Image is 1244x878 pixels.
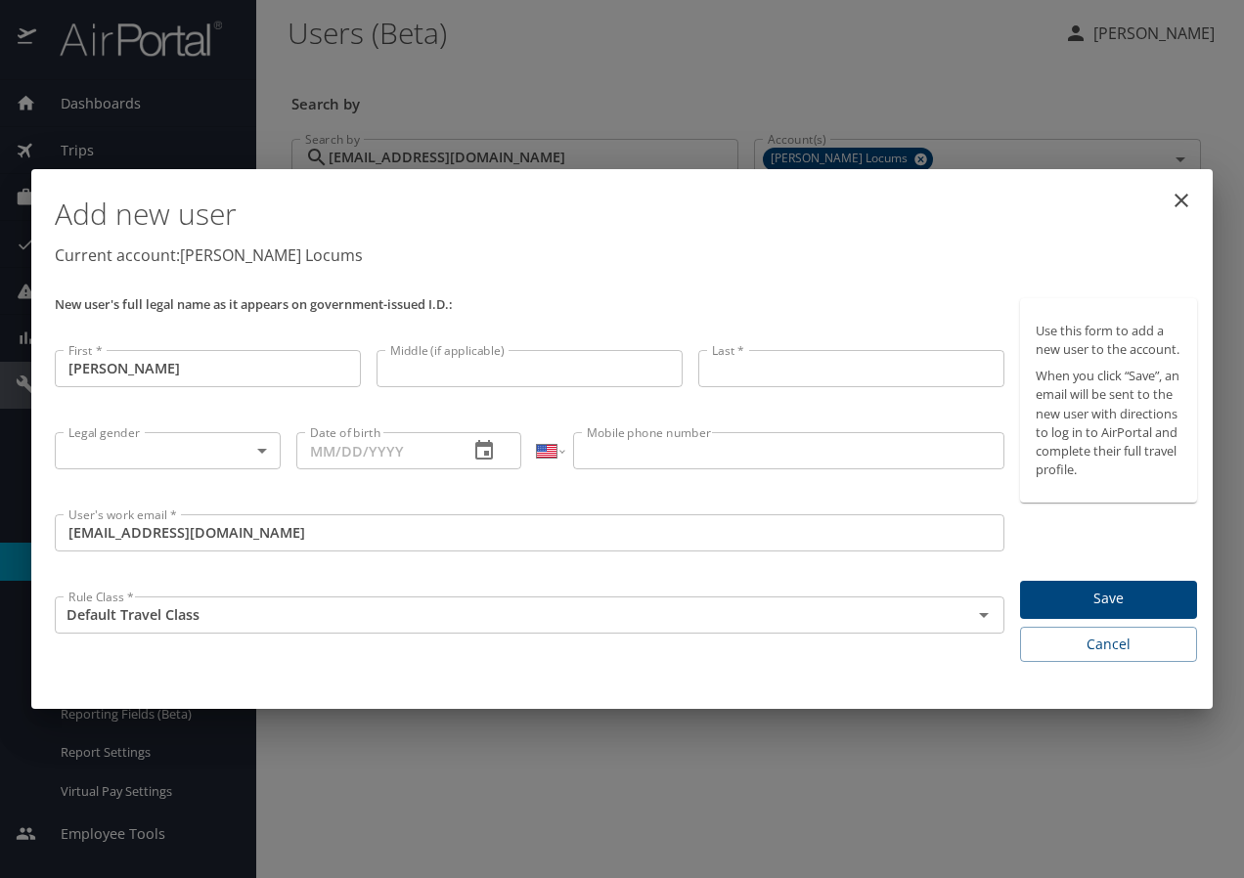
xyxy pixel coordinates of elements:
button: close [1158,177,1205,224]
button: Open [970,601,998,629]
button: Save [1020,581,1197,619]
p: New user's full legal name as it appears on government-issued I.D.: [55,298,1004,311]
span: Save [1036,587,1181,611]
p: Current account: [PERSON_NAME] Locums [55,243,1197,267]
span: Cancel [1036,633,1181,657]
div: ​ [55,432,281,469]
button: Cancel [1020,627,1197,663]
input: MM/DD/YYYY [296,432,454,469]
p: Use this form to add a new user to the account. [1036,322,1181,359]
p: When you click “Save”, an email will be sent to the new user with directions to log in to AirPort... [1036,367,1181,479]
h1: Add new user [55,185,1197,243]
